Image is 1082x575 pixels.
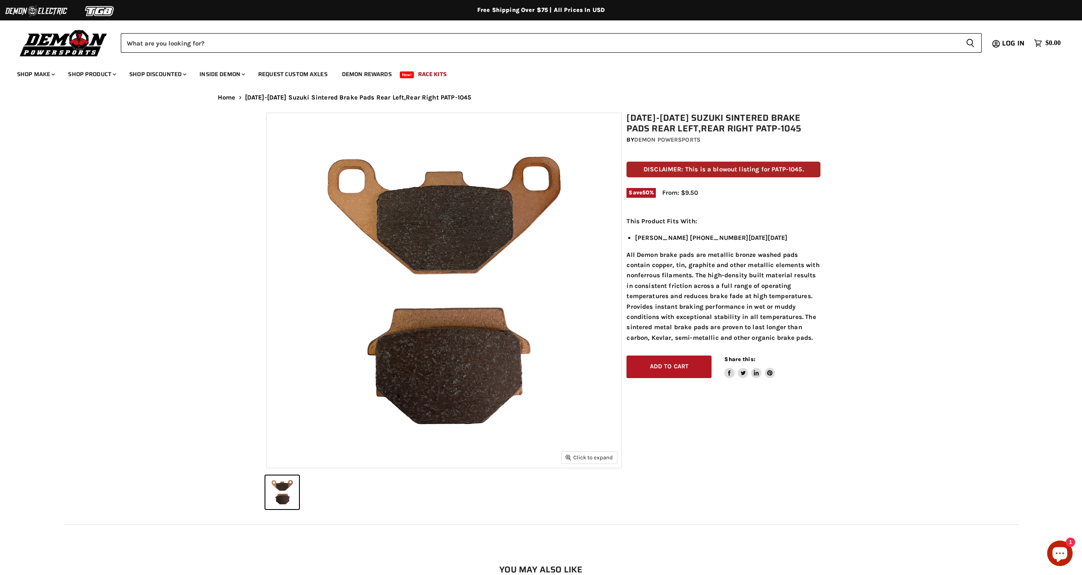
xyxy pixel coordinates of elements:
div: by [626,135,820,145]
a: Inside Demon [193,65,250,83]
span: Share this: [724,356,755,362]
a: Request Custom Axles [252,65,334,83]
img: 2003-2007 Suzuki Sintered Brake Pads Rear Left,Rear Right PATP-1045 [267,113,621,468]
a: Demon Powersports [634,136,700,143]
a: Race Kits [412,65,453,83]
button: Add to cart [626,356,712,378]
span: 50 [642,189,649,196]
button: Search [959,33,982,53]
h2: You may also like [218,565,864,575]
a: Demon Rewards [336,65,398,83]
h1: [DATE]-[DATE] Suzuki Sintered Brake Pads Rear Left,Rear Right PATP-1045 [626,113,820,134]
form: Product [121,33,982,53]
img: Demon Electric Logo 2 [4,3,68,19]
span: Click to expand [566,454,613,461]
span: $0.00 [1045,39,1061,47]
li: [PERSON_NAME] [PHONE_NUMBER][DATE][DATE] [635,233,820,243]
inbox-online-store-chat: Shopify online store chat [1045,541,1075,568]
p: This Product Fits With: [626,216,820,226]
span: [DATE]-[DATE] Suzuki Sintered Brake Pads Rear Left,Rear Right PATP-1045 [245,94,472,101]
a: Log in [998,40,1030,47]
span: Save % [626,188,656,197]
img: TGB Logo 2 [68,3,132,19]
img: Demon Powersports [17,28,110,58]
nav: Breadcrumbs [201,94,881,101]
p: DISCLAIMER: This is a blowout listing for PATP-1045. [626,162,820,177]
span: Log in [1002,38,1025,48]
button: Click to expand [562,452,617,463]
button: 2003-2007 Suzuki Sintered Brake Pads Rear Left,Rear Right PATP-1045 thumbnail [265,475,299,509]
div: All Demon brake pads are metallic bronze washed pads contain copper, tin, graphite and other meta... [626,216,820,343]
span: From: $9.50 [662,189,698,196]
aside: Share this: [724,356,775,378]
input: Search [121,33,959,53]
a: Shop Make [11,65,60,83]
ul: Main menu [11,62,1059,83]
a: Home [218,94,236,101]
span: Add to cart [650,363,689,370]
a: Shop Product [62,65,121,83]
a: $0.00 [1030,37,1065,49]
div: Free Shipping Over $75 | All Prices In USD [201,6,881,14]
a: Shop Discounted [123,65,191,83]
span: New! [400,71,414,78]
